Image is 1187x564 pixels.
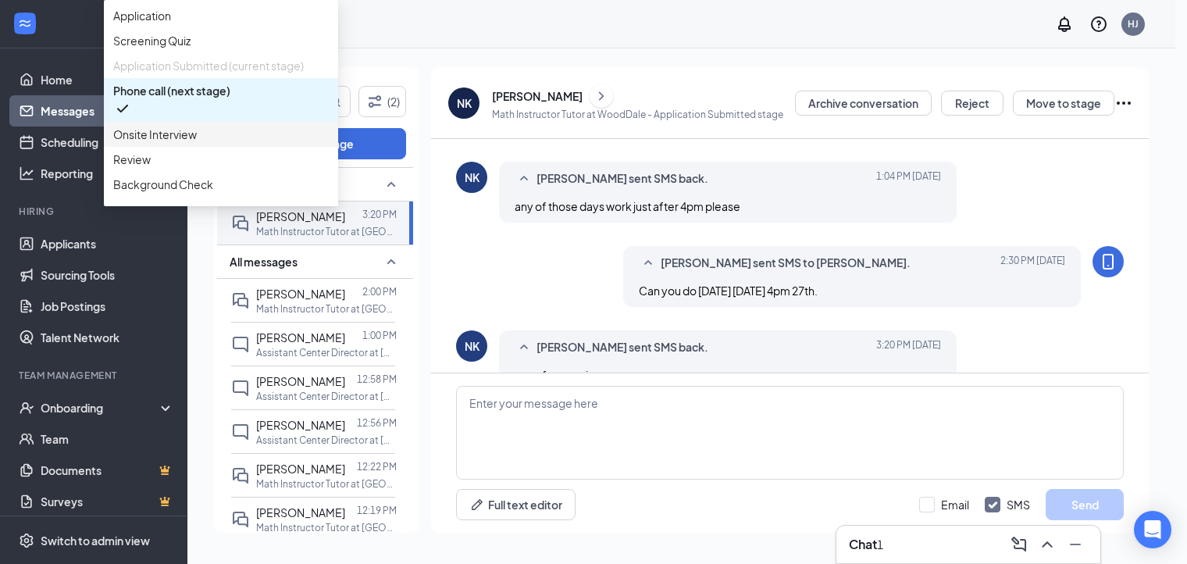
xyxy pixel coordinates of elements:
svg: Notifications [1055,15,1074,34]
svg: SmallChevronUp [639,254,658,273]
p: Math Instructor Tutor at [GEOGRAPHIC_DATA] [256,521,397,534]
a: Team [41,423,174,455]
div: HJ [1128,17,1139,30]
p: 12:19 PM [357,504,397,517]
svg: Filter [365,92,384,111]
span: [DATE] 2:30 PM [1000,254,1065,273]
div: Onboarding [41,400,161,416]
span: Onsite Interview [113,126,197,143]
p: 12:58 PM [357,373,397,386]
div: NK [465,338,479,354]
svg: MobileSms [1099,252,1117,271]
p: 3:20 PM [362,208,397,221]
svg: DoubleChat [231,510,250,529]
span: [PERSON_NAME] sent SMS back. [536,170,708,188]
span: [PERSON_NAME] [256,287,345,301]
div: Team Management [19,369,171,382]
span: Hiring Complete [113,201,198,218]
span: [DATE] 3:20 PM [876,338,941,357]
span: [PERSON_NAME] [256,462,345,476]
svg: DoubleChat [231,466,250,485]
svg: Pen [469,497,485,512]
svg: ComposeMessage [1010,535,1028,554]
span: Background Check [113,176,213,193]
button: Minimize [1063,532,1088,557]
div: [PERSON_NAME] [492,88,583,104]
span: Can you do [DATE] [DATE] 4pm 27th. [639,284,818,298]
span: Application Submitted (current stage) [113,57,304,74]
button: Reject [941,91,1003,116]
svg: ChevronUp [1038,535,1057,554]
button: ComposeMessage [1007,532,1032,557]
svg: ChatInactive [231,335,250,354]
span: [PERSON_NAME] [256,209,345,223]
button: Full text editorPen [456,489,576,520]
p: 12:56 PM [357,416,397,430]
svg: WorkstreamLogo [17,16,33,31]
span: [PERSON_NAME] sent SMS to [PERSON_NAME]. [661,254,911,273]
div: Hiring [19,205,171,218]
div: 1 [877,536,883,553]
p: Math Instructor Tutor at [GEOGRAPHIC_DATA] [256,477,397,491]
span: any of those days work just after 4pm please [515,199,740,213]
a: Job Postings [41,291,174,322]
p: 1:00 PM [362,329,397,342]
span: [DATE] 1:04 PM [876,170,941,188]
svg: SmallChevronUp [515,338,533,357]
p: 12:22 PM [357,460,397,473]
a: Messages [41,95,174,127]
p: Assistant Center Director at [GEOGRAPHIC_DATA] [256,390,397,403]
svg: SmallChevronUp [382,252,401,271]
div: Reporting [41,166,175,181]
button: Send [1046,489,1124,520]
p: 2:00 PM [362,285,397,298]
span: Review [113,151,151,168]
h3: Chat [849,536,877,553]
svg: ChatInactive [231,379,250,398]
p: Assistant Center Director at [GEOGRAPHIC_DATA] [256,346,397,359]
svg: SmallChevronUp [515,170,533,188]
a: Scheduling [41,127,174,158]
span: Phone call (next stage) [113,82,230,99]
a: DocumentsCrown [41,455,174,486]
a: Sourcing Tools [41,259,174,291]
svg: Ellipses [1114,94,1133,112]
p: Math Instructor Tutor at [GEOGRAPHIC_DATA] [256,302,397,316]
span: Application [113,7,171,24]
svg: Settings [19,533,34,548]
svg: Checkmark [113,99,132,118]
span: All messages [230,254,298,270]
span: [PERSON_NAME] [256,505,345,519]
button: Move to stage [1013,91,1114,116]
div: NK [465,170,479,185]
span: Screening Quiz [113,32,191,49]
svg: SmallChevronUp [382,175,401,194]
a: Home [41,64,174,95]
svg: DoubleChat [231,214,250,233]
div: Switch to admin view [41,533,150,548]
p: Math Instructor Tutor at WoodDale - Application Submitted stage [492,108,783,121]
svg: Minimize [1066,535,1085,554]
span: [PERSON_NAME] [256,330,345,344]
p: Assistant Center Director at [GEOGRAPHIC_DATA] [256,434,397,447]
svg: ChatInactive [231,423,250,441]
p: Math Instructor Tutor at [GEOGRAPHIC_DATA] [256,225,397,238]
span: [PERSON_NAME] sent SMS back. [536,338,708,357]
button: ChevronUp [1035,532,1060,557]
svg: DoubleChat [231,291,250,310]
button: Archive conversation [795,91,932,116]
a: SurveysCrown [41,486,174,517]
div: NK [457,95,472,111]
span: yes of course i can [515,368,608,382]
div: Open Intercom Messenger [1134,511,1171,548]
button: Filter (2) [358,86,406,117]
svg: QuestionInfo [1089,15,1108,34]
span: [PERSON_NAME] [256,418,345,432]
svg: UserCheck [19,400,34,416]
a: Talent Network [41,322,174,353]
a: Applicants [41,228,174,259]
svg: ChevronRight [593,87,609,105]
svg: Analysis [19,166,34,181]
span: [PERSON_NAME] [256,374,345,388]
button: ChevronRight [590,84,613,108]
